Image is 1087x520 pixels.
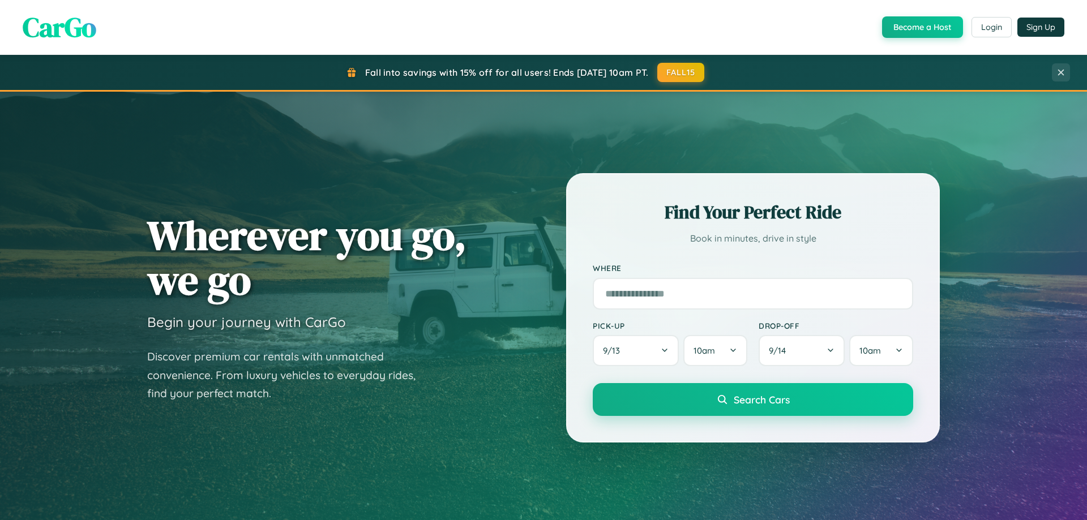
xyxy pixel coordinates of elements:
[1017,18,1064,37] button: Sign Up
[882,16,963,38] button: Become a Host
[147,213,467,302] h1: Wherever you go, we go
[593,230,913,247] p: Book in minutes, drive in style
[365,67,649,78] span: Fall into savings with 15% off for all users! Ends [DATE] 10am PT.
[603,345,626,356] span: 9 / 13
[593,264,913,273] label: Where
[683,335,747,366] button: 10am
[593,200,913,225] h2: Find Your Perfect Ride
[593,335,679,366] button: 9/13
[769,345,791,356] span: 9 / 14
[859,345,881,356] span: 10am
[849,335,913,366] button: 10am
[694,345,715,356] span: 10am
[593,383,913,416] button: Search Cars
[759,335,845,366] button: 9/14
[734,393,790,406] span: Search Cars
[657,63,705,82] button: FALL15
[23,8,96,46] span: CarGo
[759,321,913,330] label: Drop-off
[972,17,1012,37] button: Login
[147,313,346,330] h3: Begin your journey with CarGo
[593,321,747,330] label: Pick-up
[147,347,430,403] p: Discover premium car rentals with unmatched convenience. From luxury vehicles to everyday rides, ...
